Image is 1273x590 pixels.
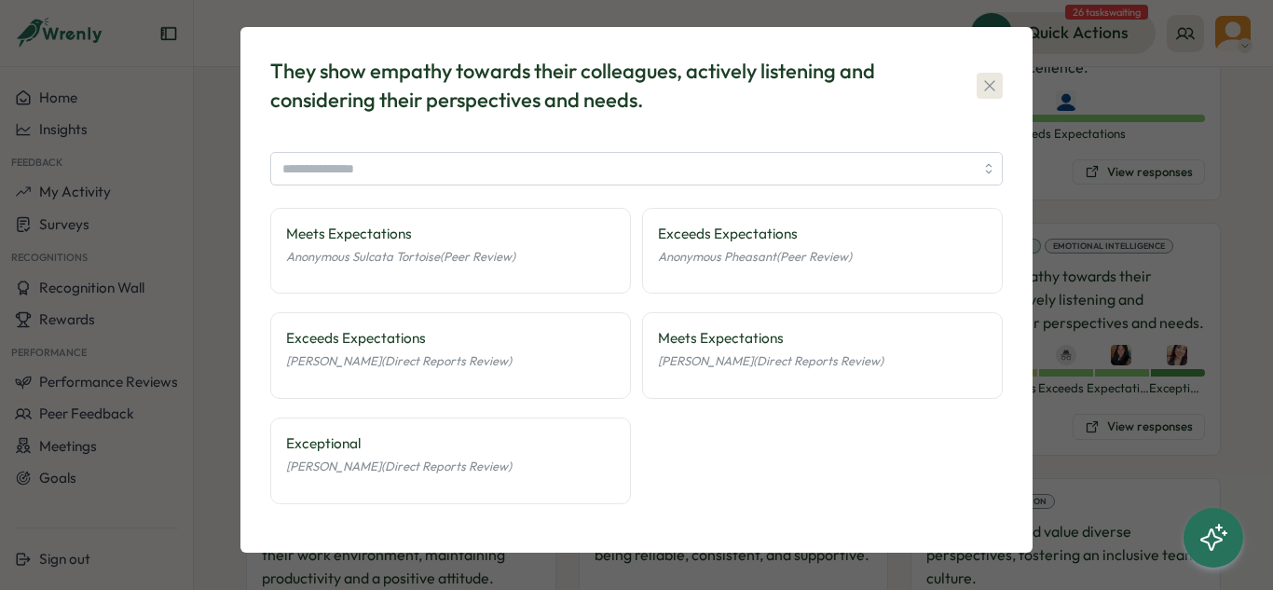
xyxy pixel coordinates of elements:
div: Exceeds Expectations [286,328,615,349]
span: Anonymous Pheasant (Peer Review) [658,249,852,264]
span: [PERSON_NAME] (Direct Reports Review) [286,353,512,368]
div: Meets Expectations [286,224,615,244]
div: They show empathy towards their colleagues, actively listening and considering their perspectives... [270,57,932,115]
span: Anonymous Sulcata Tortoise (Peer Review) [286,249,515,264]
div: Exceptional [286,433,615,454]
span: [PERSON_NAME] (Direct Reports Review) [658,353,883,368]
div: Exceeds Expectations [658,224,987,244]
span: [PERSON_NAME] (Direct Reports Review) [286,459,512,473]
div: Meets Expectations [658,328,987,349]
